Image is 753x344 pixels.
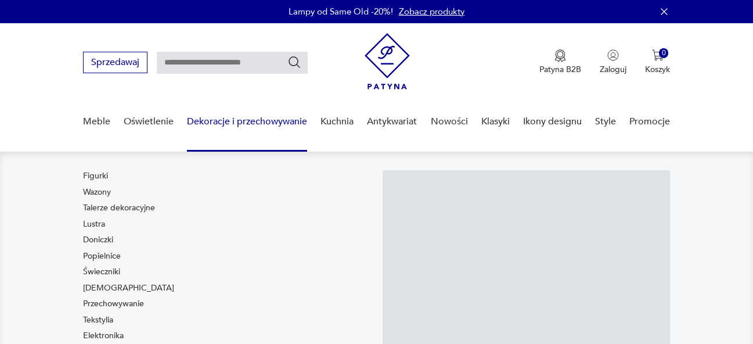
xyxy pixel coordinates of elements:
a: Zobacz produkty [399,6,464,17]
a: Lustra [83,218,105,230]
p: Patyna B2B [539,64,581,75]
a: Klasyki [481,99,510,144]
button: Patyna B2B [539,49,581,75]
p: Koszyk [645,64,670,75]
a: Talerze dekoracyjne [83,202,155,214]
a: Doniczki [83,234,113,246]
p: Zaloguj [600,64,626,75]
a: Figurki [83,170,108,182]
a: Ikony designu [523,99,582,144]
p: Lampy od Same Old -20%! [289,6,393,17]
img: Patyna - sklep z meblami i dekoracjami vintage [365,33,410,89]
button: Zaloguj [600,49,626,75]
a: Tekstylia [83,314,113,326]
a: Promocje [629,99,670,144]
a: Przechowywanie [83,298,144,310]
a: [DEMOGRAPHIC_DATA] [83,282,174,294]
button: Sprzedawaj [83,52,147,73]
a: Oświetlenie [124,99,174,144]
img: Ikona medalu [554,49,566,62]
a: Dekoracje i przechowywanie [187,99,307,144]
a: Antykwariat [367,99,417,144]
img: Ikona koszyka [652,49,664,61]
a: Świeczniki [83,266,120,278]
a: Ikona medaluPatyna B2B [539,49,581,75]
a: Elektronika [83,330,124,342]
a: Nowości [431,99,468,144]
div: 0 [659,48,669,58]
a: Kuchnia [320,99,354,144]
a: Meble [83,99,110,144]
a: Wazony [83,187,111,198]
img: Ikonka użytkownika [607,49,619,61]
a: Sprzedawaj [83,59,147,67]
a: Popielnice [83,250,121,262]
a: Style [595,99,616,144]
button: Szukaj [287,55,301,69]
button: 0Koszyk [645,49,670,75]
